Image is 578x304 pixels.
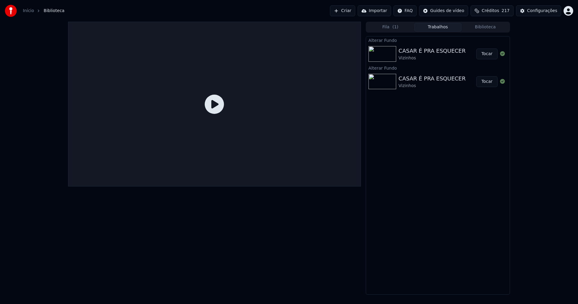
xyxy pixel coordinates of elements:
div: Vizinhos [399,55,466,61]
button: Trabalhos [414,23,462,32]
img: youka [5,5,17,17]
div: Alterar Fundo [366,64,510,71]
button: Configurações [516,5,561,16]
a: Início [23,8,34,14]
div: CASAR É PRA ESQUECER [399,47,466,55]
span: ( 1 ) [392,24,398,30]
button: Créditos217 [471,5,514,16]
button: Fila [367,23,414,32]
button: Guides de vídeo [419,5,468,16]
button: Importar [358,5,391,16]
div: Vizinhos [399,83,466,89]
span: Biblioteca [44,8,64,14]
button: FAQ [393,5,417,16]
nav: breadcrumb [23,8,64,14]
button: Tocar [476,76,498,87]
button: Criar [330,5,355,16]
button: Biblioteca [461,23,509,32]
div: Configurações [527,8,557,14]
button: Tocar [476,49,498,59]
div: CASAR É PRA ESQUECER [399,74,466,83]
div: Alterar Fundo [366,36,510,44]
span: Créditos [482,8,499,14]
span: 217 [502,8,510,14]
